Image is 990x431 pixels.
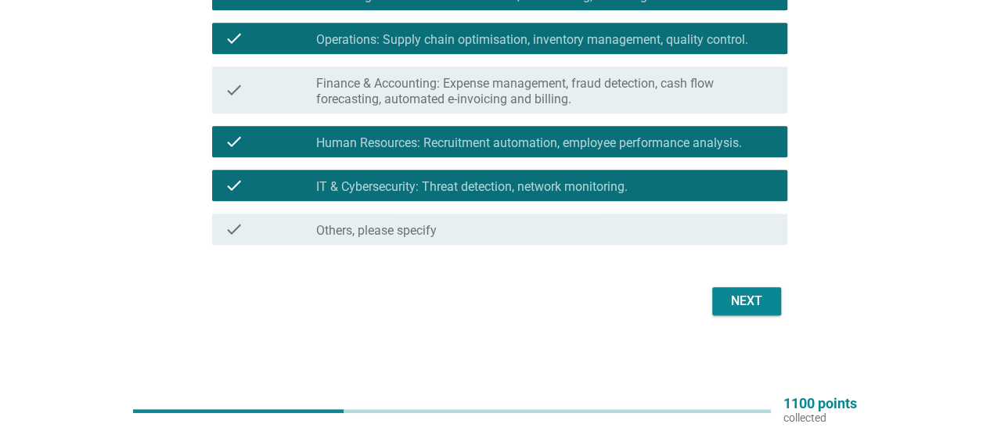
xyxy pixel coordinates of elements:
p: collected [783,411,857,425]
label: Finance & Accounting: Expense management, fraud detection, cash flow forecasting, automated e-inv... [316,76,775,107]
i: check [225,220,243,239]
button: Next [712,287,781,315]
label: IT & Cybersecurity: Threat detection, network monitoring. [316,179,628,195]
i: check [225,176,243,195]
i: check [225,29,243,48]
p: 1100 points [783,397,857,411]
div: Next [725,292,769,311]
label: Others, please specify [316,223,437,239]
i: check [225,73,243,107]
i: check [225,132,243,151]
label: Human Resources: Recruitment automation, employee performance analysis. [316,135,742,151]
label: Operations: Supply chain optimisation, inventory management, quality control. [316,32,748,48]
